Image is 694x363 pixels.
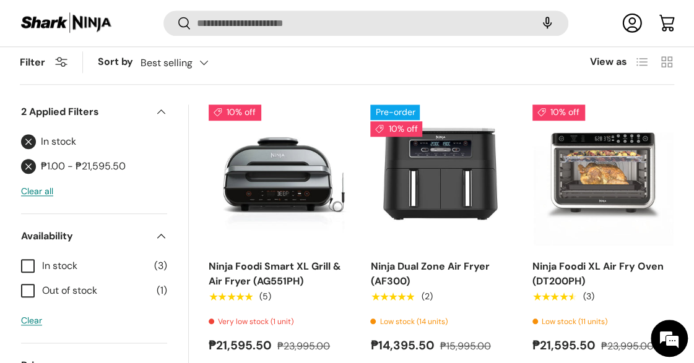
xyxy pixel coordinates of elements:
[98,54,141,69] label: Sort by
[209,105,350,246] a: Ninja Foodi Smart XL Grill & Air Fryer (AG551PH)
[141,52,233,74] button: Best selling
[532,105,674,246] a: Ninja Foodi XL Air Fry Oven (DT200PH)
[21,105,147,119] span: 2 Applied Filters
[21,134,76,149] a: In stock
[141,57,193,69] span: Best selling
[209,105,261,120] span: 10% off
[21,229,147,244] span: Availability
[532,260,664,288] a: Ninja Foodi XL Air Fry Oven (DT200PH)
[527,10,567,37] speech-search-button: Search by voice
[370,121,422,137] span: 10% off
[21,90,167,134] summary: 2 Applied Filters
[20,56,67,69] button: Filter
[209,260,341,288] a: Ninja Foodi Smart XL Grill & Air Fryer (AG551PH)
[154,258,167,273] span: (3)
[20,11,113,35] img: Shark Ninja Philippines
[370,105,512,246] a: Ninja Dual Zone Air Fryer (AF300)
[370,105,420,120] span: Pre-order
[21,186,53,197] a: Clear all
[532,105,674,246] img: ninja-foodi-xl-air-fry-oven-with-sample-food-content-full-view-sharkninja-philippines
[21,214,167,258] summary: Availability
[157,283,167,298] span: (1)
[370,260,489,288] a: Ninja Dual Zone Air Fryer (AF300)
[20,56,45,69] span: Filter
[21,159,126,174] a: ₱1.00 - ₱21,595.50
[209,105,350,246] img: ninja-foodi-smart-xl-grill-and-air-fryer-full-view-shark-ninja-philippines
[532,105,584,120] span: 10% off
[42,258,147,273] span: In stock
[42,283,149,298] span: Out of stock
[590,54,627,69] span: View as
[21,315,42,326] a: Clear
